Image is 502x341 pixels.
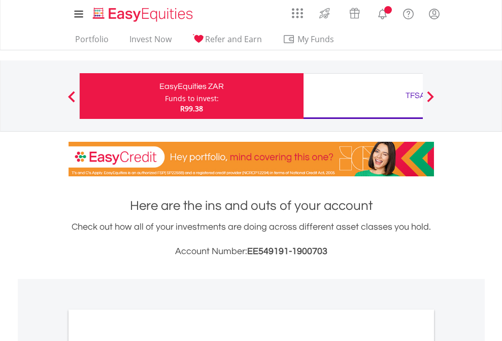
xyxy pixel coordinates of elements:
a: Refer and Earn [188,34,266,50]
img: vouchers-v2.svg [346,5,363,21]
img: EasyCredit Promotion Banner [69,142,434,176]
h1: Here are the ins and outs of your account [69,197,434,215]
a: Portfolio [71,34,113,50]
h3: Account Number: [69,244,434,259]
div: Check out how all of your investments are doing across different asset classes you hold. [69,220,434,259]
a: My Profile [421,3,447,25]
a: Notifications [370,3,395,23]
img: grid-menu-icon.svg [292,8,303,19]
a: AppsGrid [285,3,310,19]
span: My Funds [283,33,349,46]
a: Home page [89,3,197,23]
a: Invest Now [125,34,176,50]
a: Vouchers [340,3,370,21]
span: R99.38 [180,104,203,113]
button: Previous [61,96,82,106]
div: EasyEquities ZAR [86,79,297,94]
img: EasyEquities_Logo.png [91,6,197,23]
div: Funds to invest: [165,94,219,104]
span: Refer and Earn [205,34,262,45]
span: EE549191-1900703 [247,246,327,256]
a: FAQ's and Support [395,3,421,23]
img: thrive-v2.svg [316,5,333,21]
button: Next [420,96,441,106]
